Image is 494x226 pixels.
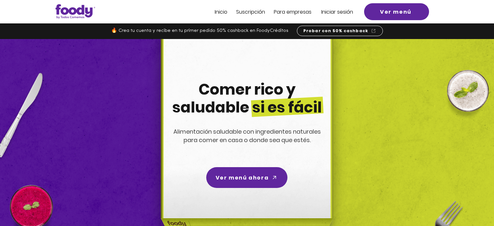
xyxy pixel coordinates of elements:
a: Inicio [215,9,227,15]
span: Comer rico y saludable si es fácil [172,79,322,118]
span: Inicio [215,8,227,16]
span: Ver menú ahora [216,174,269,182]
a: Ver menú [364,3,429,20]
span: Iniciar sesión [321,8,353,16]
a: Iniciar sesión [321,9,353,15]
span: Ver menú [380,8,412,16]
span: ra empresas [280,8,311,16]
span: Alimentación saludable con ingredientes naturales para comer en casa o donde sea que estés. [173,127,321,144]
span: 🔥 Crea tu cuenta y recibe en tu primer pedido 50% cashback en FoodyCréditos [111,28,288,33]
a: Ver menú ahora [206,167,287,188]
span: Pa [274,8,280,16]
img: Logo_Foody V2.0.0 (3).png [56,4,95,19]
a: Probar con 50% cashback [297,26,383,36]
a: Suscripción [236,9,265,15]
a: Para empresas [274,9,311,15]
span: Probar con 50% cashback [303,28,369,34]
span: Suscripción [236,8,265,16]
